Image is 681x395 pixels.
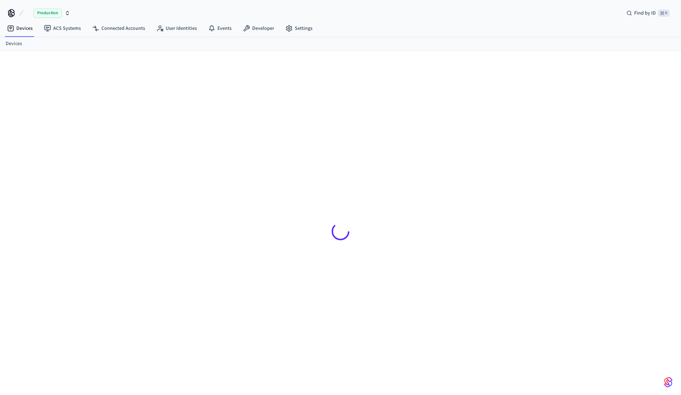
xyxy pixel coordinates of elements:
[38,22,87,35] a: ACS Systems
[1,22,38,35] a: Devices
[280,22,318,35] a: Settings
[203,22,237,35] a: Events
[87,22,151,35] a: Connected Accounts
[6,40,22,48] a: Devices
[33,9,62,18] span: Production
[664,377,672,388] img: SeamLogoGradient.69752ec5.svg
[658,10,670,17] span: ⌘ K
[621,7,675,20] div: Find by ID⌘ K
[634,10,656,17] span: Find by ID
[151,22,203,35] a: User Identities
[237,22,280,35] a: Developer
